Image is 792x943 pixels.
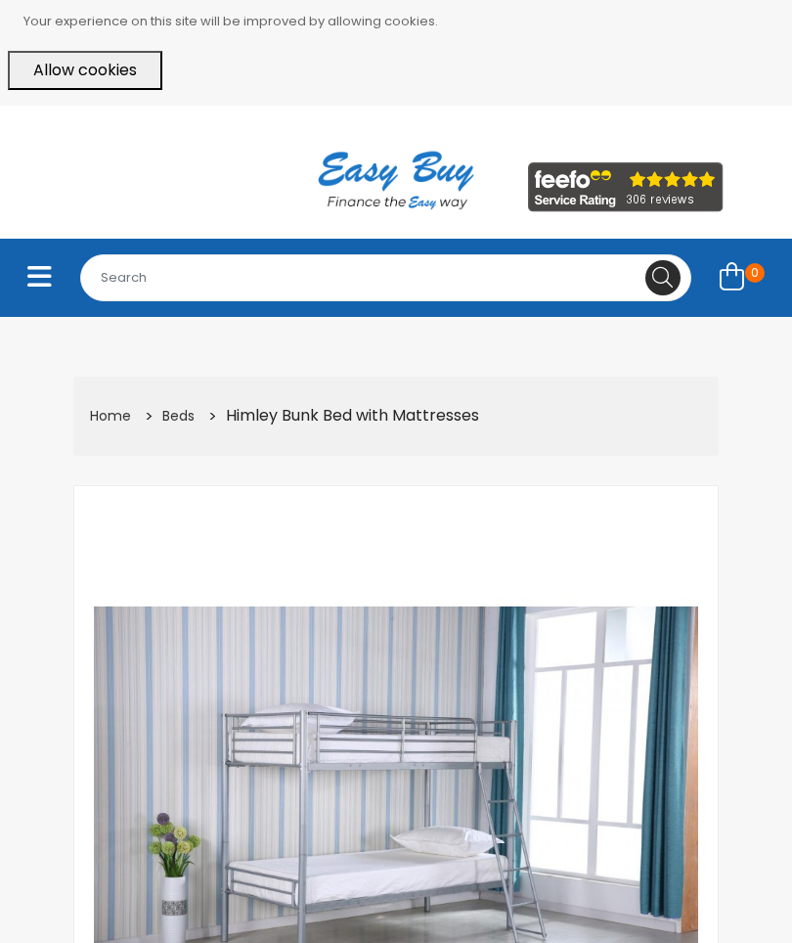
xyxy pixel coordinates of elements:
[8,51,162,90] button: Allow cookies
[707,256,777,300] a: 0
[162,406,195,426] a: Beds
[298,125,493,235] img: Easy Buy
[745,263,765,283] span: 0
[528,162,724,212] img: feefo_logo
[80,254,691,301] input: Search for...
[23,8,784,35] p: Your experience on this site will be improved by allowing cookies.
[90,406,131,426] a: Home
[201,401,481,431] li: Himley Bunk Bed with Mattresses
[15,256,65,300] button: Toggle navigation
